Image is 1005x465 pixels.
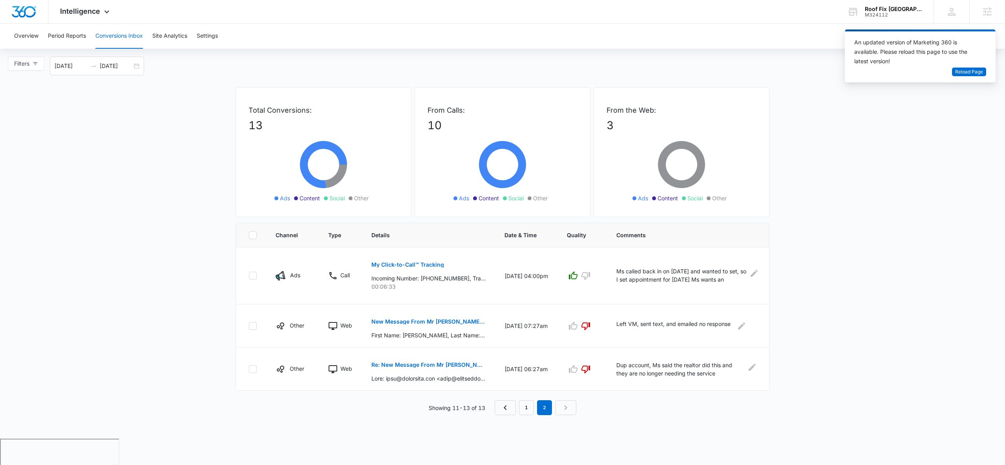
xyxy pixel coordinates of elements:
span: swap-right [90,63,97,69]
p: 10 [428,117,577,134]
p: Re: New Message From Mr [PERSON_NAME] Fix | Roof Replacement and Roof Repair Company [371,362,486,368]
input: End date [100,62,132,70]
button: Settings [197,24,218,49]
td: [DATE] 04:00pm [495,247,557,304]
p: Total Conversions: [249,105,398,115]
td: [DATE] 07:27am [495,304,557,348]
button: Reload Page [952,68,986,77]
p: Other [290,364,304,373]
button: New Message From Mr [PERSON_NAME] Fix | Roof Replacement and Roof Repair Company [371,312,486,331]
p: First Name: [PERSON_NAME], Last Name: [PERSON_NAME], Phone: [PHONE_NUMBER], Address: [GEOGRAPHIC_... [371,331,486,339]
button: Site Analytics [152,24,187,49]
span: Other [533,194,548,202]
input: Start date [55,62,87,70]
p: Lore: ipsu@dolorsita.con <adip@elitseddo.eiu>, Temp: Incidi, Utlaboree 50, 1027 8:36:36 DO, Ma: A... [371,374,486,383]
p: 3 [607,117,756,134]
span: Social [508,194,524,202]
a: Page 1 [519,400,534,415]
span: Intelligence [60,7,100,15]
span: Date & Time [504,231,537,239]
p: Call [340,271,350,279]
button: Edit Comments [735,320,748,332]
span: Other [354,194,369,202]
p: Ms called back in on [DATE] and wanted to set, so I set appointment for [DATE] Ms wants an estima... [616,267,747,285]
span: Comments [616,231,745,239]
span: Type [328,231,341,239]
p: Dup account, Ms said the realtor did this and they are no longer needing the service [616,361,743,377]
span: Ads [638,194,648,202]
p: From the Web: [607,105,756,115]
div: An updated version of Marketing 360 is available. Please reload this page to use the latest version! [854,38,977,66]
span: Channel [276,231,298,239]
p: 13 [249,117,398,134]
p: 00:06:33 [371,282,486,291]
button: Re: New Message From Mr [PERSON_NAME] Fix | Roof Replacement and Roof Repair Company [371,355,486,374]
a: Previous Page [495,400,516,415]
span: to [90,63,97,69]
button: Edit Comments [748,361,756,373]
p: From Calls: [428,105,577,115]
button: My Click-to-Call™ Tracking [371,255,444,274]
span: Content [658,194,678,202]
span: Social [329,194,345,202]
p: Ads [290,271,300,279]
button: Period Reports [48,24,86,49]
span: Reload Page [955,68,983,76]
p: New Message From Mr [PERSON_NAME] Fix | Roof Replacement and Roof Repair Company [371,319,486,324]
span: Content [479,194,499,202]
span: Details [371,231,474,239]
p: Showing 11-13 of 13 [429,404,485,412]
div: account name [865,6,922,12]
button: Conversions Inbox [95,24,143,49]
button: Filters [8,57,44,71]
p: Other [290,321,304,330]
button: Edit Comments [752,267,756,280]
span: Ads [459,194,469,202]
span: Social [687,194,703,202]
span: Quality [567,231,586,239]
td: [DATE] 06:27am [495,348,557,391]
p: Web [340,321,352,330]
nav: Pagination [495,400,576,415]
p: Left VM, sent text, and emailed no response [616,320,731,332]
p: Web [340,364,352,373]
span: Filters [14,59,29,68]
span: Other [712,194,727,202]
p: Incoming Number: [PHONE_NUMBER], Tracking Number: [PHONE_NUMBER], Ring To: [PHONE_NUMBER], Caller... [371,274,486,282]
div: account id [865,12,922,18]
em: 2 [537,400,552,415]
p: My Click-to-Call™ Tracking [371,262,444,267]
button: Overview [14,24,38,49]
span: Ads [280,194,290,202]
span: Content [300,194,320,202]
